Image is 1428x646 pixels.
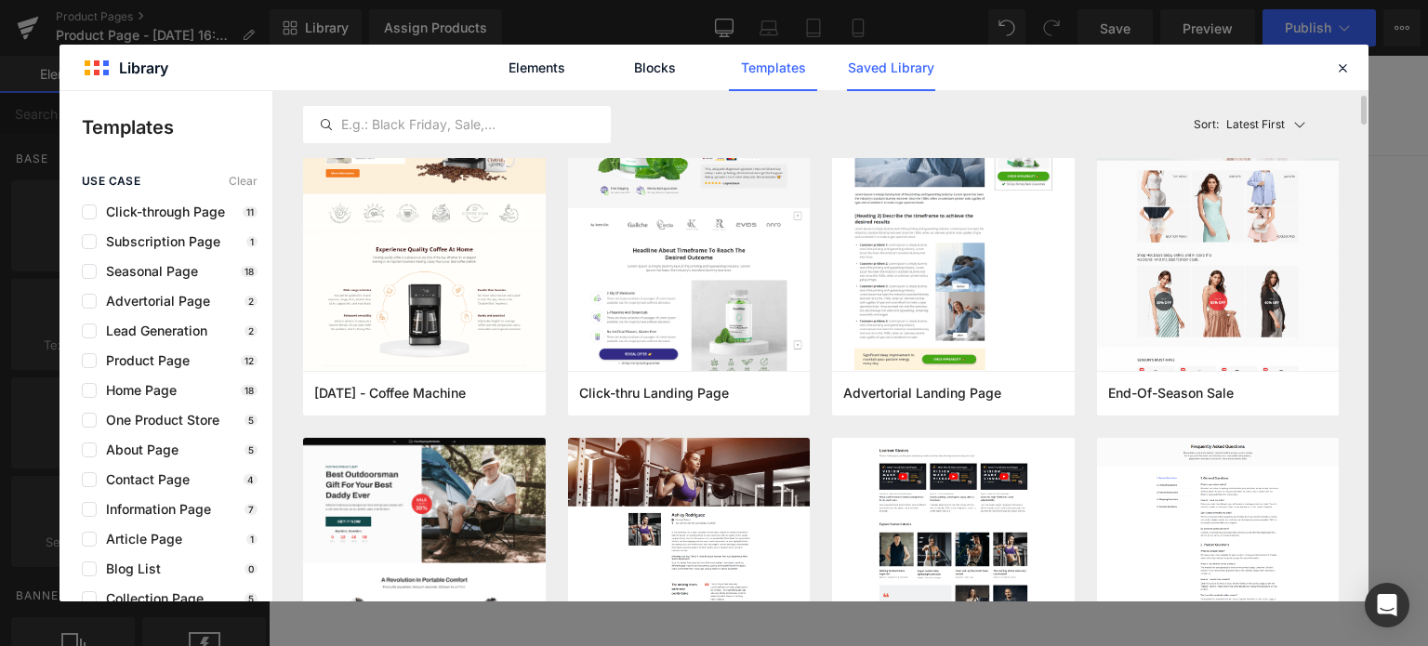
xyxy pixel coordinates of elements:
[384,153,496,173] span: Assign a product
[263,41,298,58] span: Home
[97,294,210,309] span: Advertorial Page
[244,474,258,485] p: 4
[241,355,258,366] p: 12
[61,19,233,81] a: Guggenhein UK
[245,444,258,455] p: 5
[69,26,227,74] img: Guggenhein UK
[594,241,1124,263] label: Title
[97,532,182,547] span: Article Page
[245,504,258,515] p: 7
[321,41,367,58] span: Catalog
[1365,583,1409,627] div: Open Intercom Messenger
[1194,118,1219,131] span: Sort:
[97,383,177,398] span: Home Page
[246,236,258,247] p: 1
[82,113,272,141] p: Templates
[245,563,258,574] p: 0
[245,325,258,336] p: 2
[142,156,460,474] img: Guggenhein® VIII™ Professional Tailor Shears, 8-Inch
[837,186,881,213] span: £39.98
[82,175,140,188] span: use case
[97,234,220,249] span: Subscription Page
[729,45,817,91] a: Templates
[818,40,988,59] span: USD $ | [GEOGRAPHIC_DATA]
[229,175,258,188] span: Clear
[97,502,211,517] span: Information Page
[97,323,207,338] span: Lead Generation
[1186,106,1340,143] button: Latest FirstSort:Latest First
[97,591,204,606] span: Collection Page
[493,45,581,91] a: Elements
[246,534,258,545] p: 1
[245,296,258,307] p: 2
[314,385,466,402] span: Thanksgiving - Coffee Machine
[1108,385,1234,402] span: End-Of-Season Sale
[97,442,178,457] span: About Page
[579,385,729,402] span: Click-thru Landing Page
[97,353,190,368] span: Product Page
[97,204,225,219] span: Click-through Page
[1226,116,1285,133] p: Latest First
[847,45,935,91] a: Saved Library
[97,561,161,576] span: Blog List
[245,593,258,604] p: 5
[97,264,198,279] span: Seasonal Page
[611,45,699,91] a: Blocks
[97,413,219,428] span: One Product Store
[304,113,610,136] input: E.g.: Black Friday, Sale,...
[97,472,190,487] span: Contact Page
[1013,30,1054,71] summary: Search
[802,387,916,430] button: Sold Out
[379,30,449,69] a: Contact
[252,30,310,69] a: Home
[245,415,258,426] p: 5
[594,318,1124,340] label: Quantity
[390,41,438,58] span: Contact
[807,33,1013,68] button: USD $ | [GEOGRAPHIC_DATA]
[640,159,1077,181] a: Guggenhein® VIII™ Professional Tailor Shears, 8-Inch
[243,206,258,218] p: 11
[843,385,1001,402] span: Advertorial Landing Page
[241,385,258,396] p: 18
[310,30,378,69] a: Catalog
[384,152,813,175] span: and use this template to present it on live store
[241,266,258,277] p: 18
